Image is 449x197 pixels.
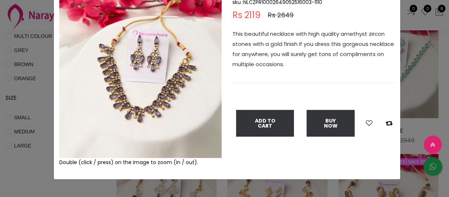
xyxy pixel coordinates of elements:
button: Add To Cart [236,110,294,137]
div: Double (click / press) on the image to zoom (in / out). [59,158,222,167]
button: Add to wishlist [364,119,375,128]
p: This beautiful necklace with high quality amethyst zircon stones with a gold finish If you dress ... [232,29,395,69]
button: Buy Now [307,110,355,137]
span: Rs 2119 [232,11,261,20]
button: Add to compare [384,119,395,128]
span: Rs 2649 [268,11,294,20]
